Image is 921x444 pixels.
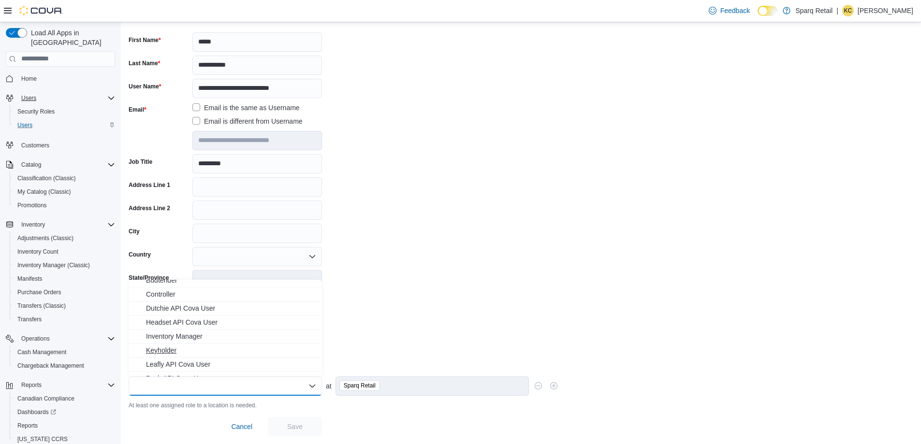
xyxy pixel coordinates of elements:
button: Budtender [129,273,322,287]
button: Leafly API Cova User [129,358,322,372]
a: Feedback [705,1,754,20]
button: Catalog [17,159,45,171]
span: Reports [17,379,115,391]
span: Dutchie API Cova User [146,303,316,313]
span: Manifests [17,275,42,283]
span: Catalog [21,161,41,169]
span: Controller [146,289,316,299]
a: Cash Management [14,346,70,358]
a: Transfers [14,314,45,325]
label: Country [129,251,151,258]
button: Inventory [2,218,119,231]
button: Dutchie API Cova User [129,301,322,315]
span: Classification (Classic) [14,172,115,184]
span: Chargeback Management [17,362,84,370]
span: Leafly API Cova User [146,359,316,369]
span: Catalog [17,159,115,171]
a: Customers [17,140,53,151]
span: Transfers [14,314,115,325]
span: Save [287,422,303,431]
span: Users [17,121,32,129]
span: Reports [21,381,42,389]
span: My Catalog (Classic) [17,188,71,196]
label: State/Province [129,274,169,282]
a: Chargeback Management [14,360,88,372]
span: Inventory Manager (Classic) [17,261,90,269]
button: Reports [2,378,119,392]
span: Dashboards [14,406,115,418]
span: Promotions [14,200,115,211]
button: Chargeback Management [10,359,119,372]
button: Customers [2,138,119,152]
button: Inventory Manager [129,329,322,344]
a: Home [17,73,41,85]
button: Close list of options [308,382,316,390]
span: Classification (Classic) [17,174,76,182]
span: Keyholder [146,345,316,355]
a: Adjustments (Classic) [14,232,77,244]
span: Security Roles [17,108,55,115]
button: Push API Cova User [129,372,322,386]
span: Cancel [231,422,252,431]
a: My Catalog (Classic) [14,186,75,198]
button: Inventory [17,219,49,230]
span: Purchase Orders [17,288,61,296]
span: Operations [17,333,115,344]
label: Address Line 2 [129,204,170,212]
span: Canadian Compliance [14,393,115,404]
span: Headset API Cova User [146,317,316,327]
span: Home [21,75,37,83]
label: Email [129,106,146,114]
button: Classification (Classic) [10,172,119,185]
span: Chargeback Management [14,360,115,372]
span: Adjustments (Classic) [17,234,73,242]
a: Users [14,119,36,131]
span: Cash Management [14,346,115,358]
label: Address Line 1 [129,181,170,189]
span: Inventory Manager (Classic) [14,259,115,271]
button: Keyholder [129,344,322,358]
label: Email is the same as Username [192,102,300,114]
span: Inventory Count [14,246,115,258]
span: Manifests [14,273,115,285]
button: Operations [2,332,119,345]
button: Purchase Orders [10,286,119,299]
button: Users [17,92,40,104]
a: Security Roles [14,106,58,117]
span: Sparq Retail [344,381,376,390]
label: Last Name [129,59,160,67]
button: Controller [129,287,322,301]
a: Reports [14,420,42,431]
div: Kailey Clements [842,5,854,16]
button: Users [10,118,119,132]
span: Transfers [17,315,42,323]
a: Inventory Manager (Classic) [14,259,94,271]
span: KC [844,5,852,16]
a: Transfers (Classic) [14,300,70,312]
span: Purchase Orders [14,286,115,298]
button: Reports [17,379,45,391]
span: Inventory [17,219,115,230]
div: at [129,376,913,396]
span: [US_STATE] CCRS [17,435,68,443]
span: Users [21,94,36,102]
p: [PERSON_NAME] [858,5,913,16]
label: User Name [129,83,161,90]
a: Canadian Compliance [14,393,78,404]
button: Cash Management [10,345,119,359]
span: Customers [17,139,115,151]
label: Email is different from Username [192,115,303,127]
button: Transfers (Classic) [10,299,119,313]
span: Home [17,72,115,85]
a: Purchase Orders [14,286,65,298]
button: Transfers [10,313,119,326]
span: Sparq Retail [339,380,380,391]
span: Users [17,92,115,104]
span: Push API Cova User [146,373,316,383]
button: Inventory Count [10,245,119,258]
span: Adjustments (Classic) [14,232,115,244]
span: Feedback [720,6,750,15]
a: Classification (Classic) [14,172,80,184]
div: At least one assigned role to a location is needed. [129,400,913,409]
